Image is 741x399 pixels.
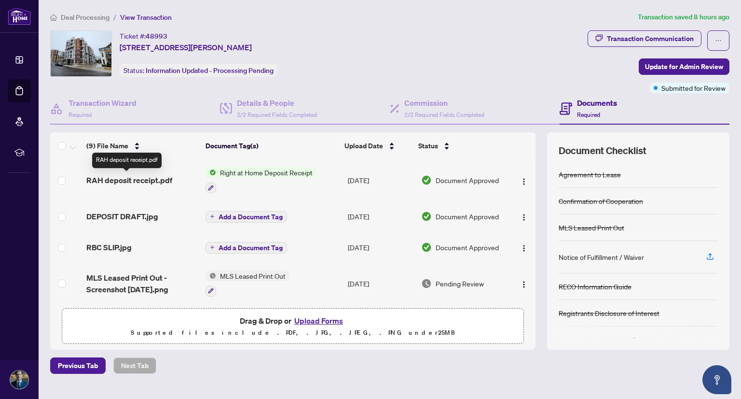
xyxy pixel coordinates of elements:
p: Supported files include .PDF, .JPG, .JPEG, .PNG under 25 MB [68,327,518,339]
h4: Transaction Wizard [69,97,137,109]
button: Add a Document Tag [206,211,287,223]
img: Logo [520,214,528,221]
div: MLS Leased Print Out [559,222,624,233]
button: Logo [516,209,532,224]
div: Notice of Fulfillment / Waiver [559,252,644,262]
span: Pending Review [436,278,484,289]
span: Document Approved [436,175,499,185]
span: Required [69,111,92,118]
img: Logo [520,178,528,185]
div: Ticket #: [120,30,167,42]
img: Logo [520,244,528,252]
article: Transaction saved 8 hours ago [638,12,729,23]
span: Document Approved [436,242,499,253]
span: 48993 [146,32,167,41]
span: MLS Leased Print Out [216,271,289,281]
h4: Documents [577,97,617,109]
img: logo [8,7,31,25]
span: [STREET_ADDRESS][PERSON_NAME] [120,42,252,53]
span: Deal Processing [61,13,110,22]
button: Add a Document Tag [206,241,287,254]
span: (9) File Name [86,141,128,151]
img: Document Status [421,175,432,185]
span: RAH deposit receipt.pdf [86,174,172,186]
span: Add a Document Tag [219,214,283,220]
td: [DATE] [344,232,418,263]
div: Transaction Communication [607,31,694,46]
li: / [113,12,116,23]
span: Required [577,111,600,118]
div: Status: [120,64,277,77]
span: Right at Home Deposit Receipt [216,167,316,178]
img: Document Status [421,278,432,289]
button: Status IconMLS Leased Print Out [206,271,289,297]
span: plus [210,214,215,219]
div: Registrants Disclosure of Interest [559,308,659,318]
button: Status IconRight at Home Deposit Receipt [206,167,316,193]
img: Status Icon [206,167,216,178]
span: Upload Date [344,141,383,151]
img: IMG-W12338436_1.jpg [51,31,111,76]
td: [DATE] [344,201,418,232]
span: ellipsis [715,37,722,44]
button: Logo [516,276,532,291]
div: RAH deposit receipt.pdf [92,153,162,168]
img: Profile Icon [10,370,28,389]
img: Document Status [421,242,432,253]
span: Drag & Drop orUpload FormsSupported files include .PDF, .JPG, .JPEG, .PNG under25MB [62,309,523,344]
th: Upload Date [341,132,414,159]
span: View Transaction [120,13,172,22]
h4: Details & People [237,97,317,109]
div: Agreement to Lease [559,169,621,180]
img: Status Icon [206,271,216,281]
button: Add a Document Tag [206,210,287,223]
td: [DATE] [344,159,418,201]
button: Transaction Communication [588,30,701,47]
span: MLS Leased Print Out - Screenshot [DATE].png [86,272,198,295]
button: Logo [516,240,532,255]
th: Status [414,132,507,159]
div: RECO Information Guide [559,281,631,292]
button: Logo [516,172,532,188]
img: Document Status [421,211,432,222]
span: home [50,14,57,21]
span: plus [210,245,215,250]
span: 2/2 Required Fields Completed [404,111,484,118]
button: Next Tab [113,357,156,374]
span: Update for Admin Review [645,59,723,74]
span: Information Updated - Processing Pending [146,66,274,75]
button: Add a Document Tag [206,242,287,254]
button: Open asap [702,365,731,394]
th: Document Tag(s) [202,132,341,159]
span: Document Checklist [559,144,646,157]
span: RBC SLIP.jpg [86,242,132,253]
th: (9) File Name [82,132,202,159]
h4: Commission [404,97,484,109]
span: Drag & Drop or [240,314,346,327]
span: Status [418,141,438,151]
td: [DATE] [344,263,418,304]
span: Add a Document Tag [219,244,283,251]
span: Document Approved [436,211,499,222]
img: Logo [520,281,528,288]
span: Previous Tab [58,358,98,373]
span: 2/2 Required Fields Completed [237,111,317,118]
span: DEPOSIT DRAFT.jpg [86,211,158,222]
button: Upload Forms [291,314,346,327]
span: Submitted for Review [661,83,726,93]
button: Previous Tab [50,357,106,374]
button: Update for Admin Review [639,58,729,75]
div: Confirmation of Cooperation [559,196,643,206]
